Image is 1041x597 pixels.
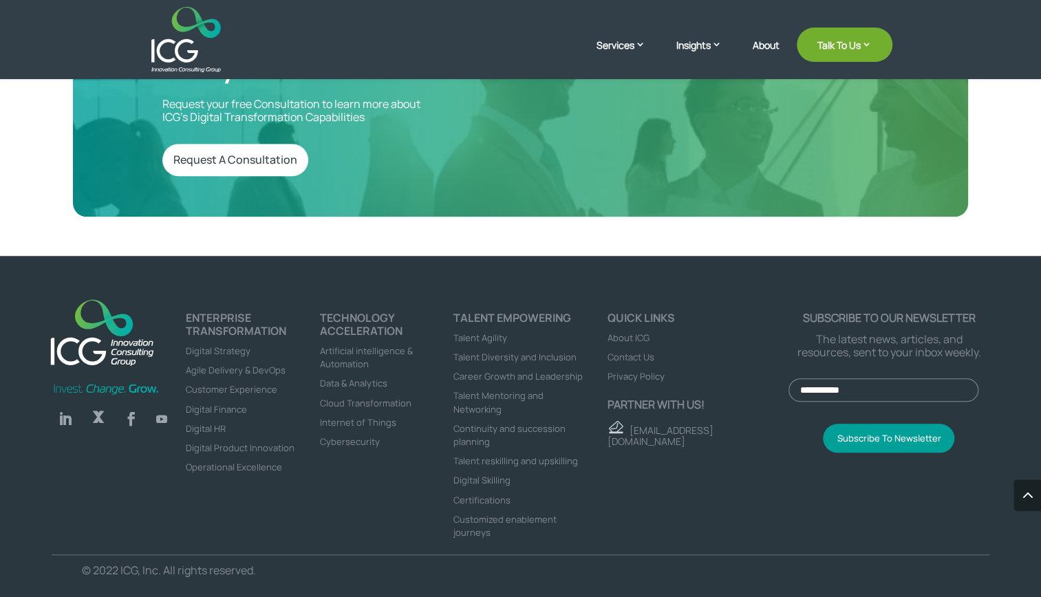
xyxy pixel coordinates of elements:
[453,455,578,467] a: Talent reskilling and upskilling
[82,564,496,577] p: © 2022 ICG, Inc. All rights reserved.
[186,364,286,376] a: Agile Delivery & DevOps
[52,382,160,395] img: Invest-Change-Grow-Green
[162,98,501,124] p: Request your free Consultation to learn more about ICG’s Digital Transformation Capabilities
[812,448,1041,597] iframe: Chat Widget
[608,312,788,331] h4: Quick links
[453,370,583,382] a: Career Growth and Leadership
[453,513,557,539] a: Customized enablement journeys
[608,398,788,411] p: Partner with us!
[43,292,162,376] a: logo_footer
[186,442,294,454] a: Digital Product Innovation
[186,461,282,473] a: Operational Excellence
[319,435,379,448] a: Cybersecurity
[608,351,654,363] a: Contact Us
[453,312,588,331] h4: Talent Empowering
[453,494,511,506] a: Certifications
[837,432,941,444] span: Subscribe To Newsletter
[43,292,162,372] img: ICG-new logo (1)
[676,38,736,72] a: Insights
[151,7,221,72] img: ICG
[608,370,665,382] a: Privacy Policy
[608,423,713,448] a: [EMAIL_ADDRESS][DOMAIN_NAME]
[319,377,387,389] a: Data & Analytics
[319,345,412,370] a: Artificial intelligence & Automation
[186,312,320,344] h4: ENTERPRISE TRANSFORMATION
[608,332,650,344] a: About ICG
[52,405,79,433] a: Follow on LinkedIn
[85,405,112,433] a: Follow on X
[608,420,623,434] img: email - ICG
[319,397,411,409] a: Cloud Transformation
[186,403,247,415] a: Digital Finance
[118,405,145,433] a: Follow on Facebook
[453,351,577,363] a: Talent Diversity and Inclusion
[186,422,226,435] a: Digital HR
[453,389,544,415] a: Talent Mentoring and Networking
[453,422,566,448] a: Continuity and succession planning
[186,383,277,395] a: Customer Experience
[186,345,250,357] a: Digital Strategy
[319,312,453,344] h4: TECHNOLOGY ACCELERATION
[319,416,396,428] a: Internet of Things
[823,424,954,453] button: Subscribe To Newsletter
[788,333,989,359] p: The latest news, articles, and resources, sent to your inbox weekly.
[597,38,659,72] a: Services
[797,28,892,62] a: Talk To Us
[162,144,308,176] a: Request A Consultation
[151,408,173,430] a: Follow on Youtube
[788,312,989,325] p: Subscribe to our newsletter
[753,40,780,72] a: About
[453,332,507,344] a: Talent Agility
[453,474,511,486] a: Digital Skilling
